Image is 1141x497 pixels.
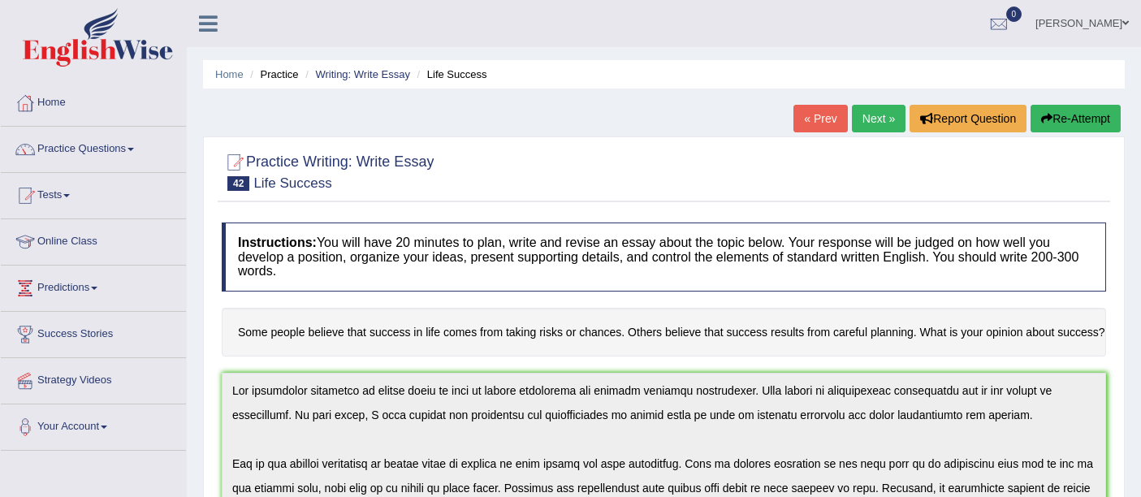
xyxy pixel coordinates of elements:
[238,236,317,249] b: Instructions:
[315,68,410,80] a: Writing: Write Essay
[222,223,1106,292] h4: You will have 20 minutes to plan, write and revise an essay about the topic below. Your response ...
[1,312,186,352] a: Success Stories
[215,68,244,80] a: Home
[413,67,487,82] li: Life Success
[227,176,249,191] span: 42
[793,105,847,132] a: « Prev
[1006,6,1022,22] span: 0
[910,105,1026,132] button: Report Question
[222,150,434,191] h2: Practice Writing: Write Essay
[246,67,298,82] li: Practice
[222,308,1106,357] h4: Some people believe that success in life comes from taking risks or chances. Others believe that ...
[1031,105,1121,132] button: Re-Attempt
[1,404,186,445] a: Your Account
[1,80,186,121] a: Home
[253,175,331,191] small: Life Success
[1,358,186,399] a: Strategy Videos
[1,219,186,260] a: Online Class
[1,173,186,214] a: Tests
[1,266,186,306] a: Predictions
[1,127,186,167] a: Practice Questions
[852,105,905,132] a: Next »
